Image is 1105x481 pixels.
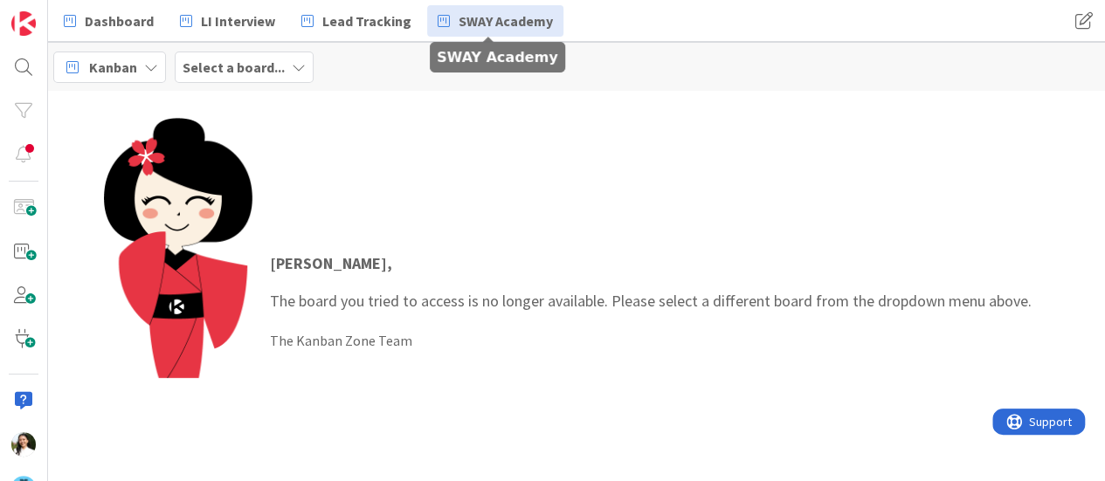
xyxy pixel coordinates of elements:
strong: [PERSON_NAME] , [270,253,392,273]
a: Dashboard [53,5,164,37]
a: SWAY Academy [427,5,563,37]
span: Dashboard [85,10,154,31]
span: Kanban [89,57,137,78]
img: Visit kanbanzone.com [11,11,36,36]
span: SWAY Academy [459,10,553,31]
span: Support [37,3,79,24]
img: AK [11,432,36,457]
div: The Kanban Zone Team [270,330,1032,351]
span: LI Interview [201,10,275,31]
span: Lead Tracking [322,10,411,31]
a: Lead Tracking [291,5,422,37]
p: The board you tried to access is no longer available. Please select a different board from the dr... [270,251,1032,313]
b: Select a board... [183,58,285,76]
a: LI Interview [169,5,286,37]
h5: SWAY Academy [437,49,558,65]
